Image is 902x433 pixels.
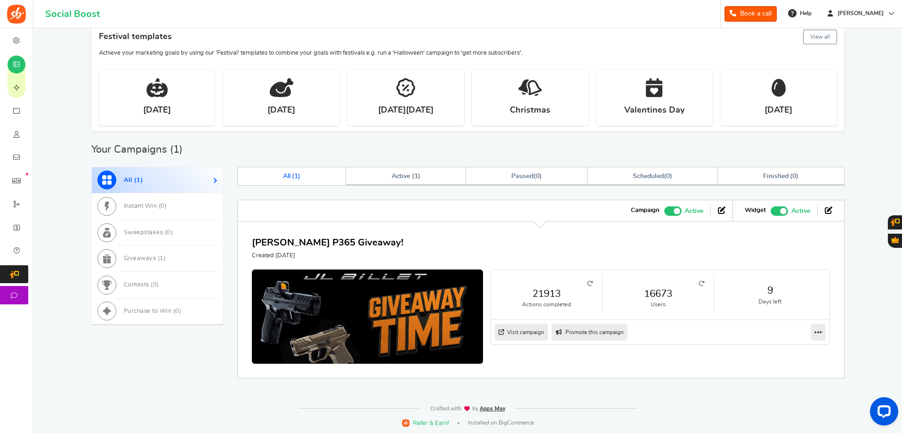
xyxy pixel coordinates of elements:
button: View all [803,30,837,44]
span: Active [685,206,703,216]
span: | [458,422,459,424]
span: 0 [167,229,171,236]
span: ( ) [633,173,672,180]
span: All ( ) [124,177,144,183]
small: Days left [724,298,816,306]
span: 0 [536,173,540,180]
span: Scheduled [633,173,664,180]
span: Finished ( ) [763,173,798,180]
span: ( ) [511,173,542,180]
p: Achieve your marketing goals by using our 'Festival' templates to combine your goals with festiva... [99,49,837,57]
span: Paused [511,173,533,180]
span: 1 [294,173,298,180]
span: 0 [175,308,179,314]
a: Refer & Earn! [402,418,449,427]
span: Help [797,9,812,17]
strong: [DATE] [765,105,792,116]
li: 9 [714,275,826,315]
strong: Valentines Day [624,105,685,116]
a: 21913 [500,287,593,301]
span: All ( ) [283,173,301,180]
strong: [DATE] [143,105,171,116]
button: Gratisfaction [888,234,902,248]
li: Widget activated [738,205,817,216]
span: 0 [153,282,157,288]
a: Help [784,6,816,21]
span: 0 [666,173,670,180]
h4: Festival templates [99,28,837,46]
span: 1 [414,173,418,180]
span: Giveaways ( ) [124,255,166,261]
small: Actions completed [500,301,593,309]
span: Purchase to Win ( ) [124,308,182,314]
a: [PERSON_NAME] P365 Giveaway! [252,238,403,247]
a: Promote this campaign [552,324,628,341]
em: New [26,173,28,175]
span: Gratisfaction [892,237,899,243]
h2: Your Campaigns ( ) [91,145,183,154]
strong: Campaign [631,206,660,215]
span: Active ( ) [392,173,421,180]
strong: [DATE] [267,105,295,116]
span: Active [791,206,810,216]
span: 0 [161,203,165,209]
a: Visit campaign [495,324,548,341]
span: Contests ( ) [124,282,159,288]
iframe: LiveChat chat widget [862,393,902,433]
span: 1 [160,255,164,261]
small: Users [612,301,704,309]
span: Instant Win ( ) [124,203,167,209]
a: Book a call [725,6,777,22]
strong: Christmas [510,105,550,116]
span: 0 [792,173,796,180]
span: 1 [173,144,179,155]
span: 1 [137,177,141,183]
span: Installed on BigCommerce [468,419,534,427]
span: Sweepstakes ( ) [124,229,173,236]
h1: Social Boost [45,9,100,19]
span: [PERSON_NAME] [834,9,887,17]
p: Created [DATE] [252,252,403,260]
img: Social Boost [7,5,26,24]
img: img-footer.webp [430,406,506,412]
strong: [DATE][DATE] [378,105,434,116]
strong: Widget [745,206,766,215]
a: 16673 [612,287,704,301]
